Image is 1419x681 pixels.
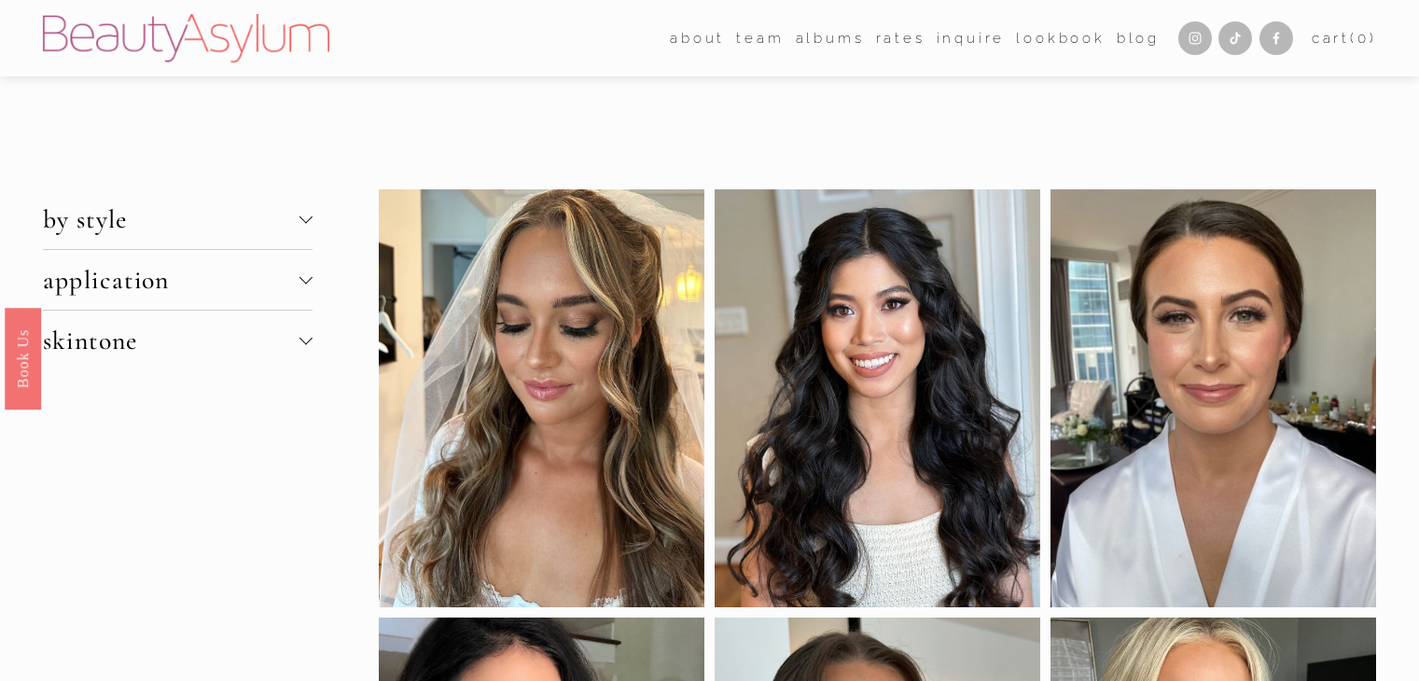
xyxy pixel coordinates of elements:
img: Beauty Asylum | Bridal Hair &amp; Makeup Charlotte &amp; Atlanta [43,14,329,63]
span: application [43,264,299,296]
button: by style [43,189,313,249]
a: 0 items in cart [1312,26,1377,51]
span: about [670,26,725,51]
button: application [43,250,313,310]
button: skintone [43,311,313,370]
a: Instagram [1178,21,1212,55]
a: TikTok [1218,21,1252,55]
a: Rates [876,24,925,52]
span: ( ) [1350,30,1376,47]
a: folder dropdown [736,24,784,52]
a: Facebook [1259,21,1293,55]
span: by style [43,203,299,235]
a: Blog [1117,24,1160,52]
a: Book Us [5,308,41,410]
span: skintone [43,325,299,356]
a: folder dropdown [670,24,725,52]
a: Lookbook [1016,24,1105,52]
span: team [736,26,784,51]
span: 0 [1357,30,1370,47]
a: albums [796,24,865,52]
a: Inquire [937,24,1006,52]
